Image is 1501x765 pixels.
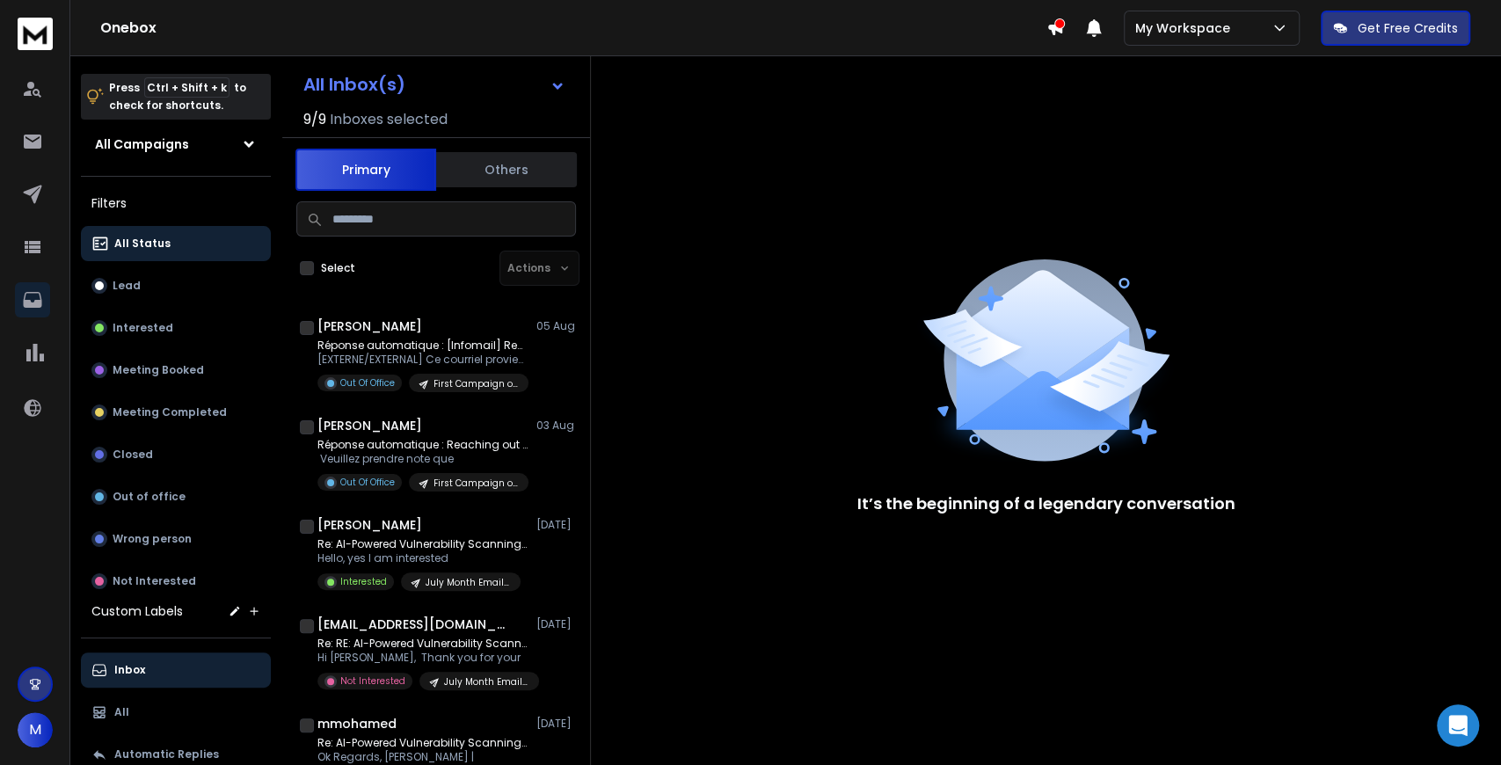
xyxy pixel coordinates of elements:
[114,747,219,761] p: Automatic Replies
[444,675,528,688] p: July Month Email Outreach
[113,448,153,462] p: Closed
[317,637,528,651] p: Re: RE: AI-Powered Vulnerability Scanning
[536,617,576,631] p: [DATE]
[317,551,528,565] p: Hello, yes I am interested
[340,376,395,390] p: Out Of Office
[317,516,422,534] h1: [PERSON_NAME]
[81,268,271,303] button: Lead
[81,191,271,215] h3: Filters
[340,476,395,489] p: Out Of Office
[113,490,186,504] p: Out of office
[81,437,271,472] button: Closed
[317,438,528,452] p: Réponse automatique : Reaching out personally
[113,405,227,419] p: Meeting Completed
[434,377,518,390] p: First Campaign of 2900 Leads most CTOs and CEOs
[18,18,53,50] img: logo
[1135,19,1237,37] p: My Workspace
[114,237,171,251] p: All Status
[536,518,576,532] p: [DATE]
[295,149,436,191] button: Primary
[81,479,271,514] button: Out of office
[536,419,576,433] p: 03 Aug
[81,521,271,557] button: Wrong person
[81,226,271,261] button: All Status
[303,109,326,130] span: 9 / 9
[340,575,387,588] p: Interested
[317,353,528,367] p: [EXTERNE/EXTERNAL] Ce courriel provient de
[91,602,183,620] h3: Custom Labels
[426,576,510,589] p: July Month Email Outreach
[436,150,577,189] button: Others
[317,452,528,466] p: Veuillez prendre note que
[1358,19,1458,37] p: Get Free Credits
[317,417,422,434] h1: [PERSON_NAME]
[317,750,528,764] p: Ok Regards, [PERSON_NAME] |
[114,705,129,719] p: All
[317,616,511,633] h1: [EMAIL_ADDRESS][DOMAIN_NAME]
[536,319,576,333] p: 05 Aug
[100,18,1046,39] h1: Onebox
[81,652,271,688] button: Inbox
[81,127,271,162] button: All Campaigns
[81,353,271,388] button: Meeting Booked
[317,537,528,551] p: Re: AI-Powered Vulnerability Scanning That
[109,79,246,114] p: Press to check for shortcuts.
[321,261,355,275] label: Select
[1437,704,1479,747] div: Open Intercom Messenger
[113,574,196,588] p: Not Interested
[317,317,422,335] h1: [PERSON_NAME]
[330,109,448,130] h3: Inboxes selected
[1321,11,1470,46] button: Get Free Credits
[95,135,189,153] h1: All Campaigns
[144,77,230,98] span: Ctrl + Shift + k
[81,695,271,730] button: All
[113,321,173,335] p: Interested
[18,712,53,747] button: M
[81,564,271,599] button: Not Interested
[317,339,528,353] p: Réponse automatique : [Infomail] Reaching out
[434,477,518,490] p: First Campaign of 2900 Leads most CTOs and CEOs
[113,532,192,546] p: Wrong person
[113,363,204,377] p: Meeting Booked
[289,67,579,102] button: All Inbox(s)
[113,279,141,293] p: Lead
[81,310,271,346] button: Interested
[317,715,397,732] h1: mmohamed
[317,736,528,750] p: Re: AI-Powered Vulnerability Scanning That
[114,663,145,677] p: Inbox
[536,717,576,731] p: [DATE]
[303,76,405,93] h1: All Inbox(s)
[340,674,405,688] p: Not Interested
[81,395,271,430] button: Meeting Completed
[317,651,528,665] p: Hi [PERSON_NAME], Thank you for your
[857,492,1235,516] p: It’s the beginning of a legendary conversation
